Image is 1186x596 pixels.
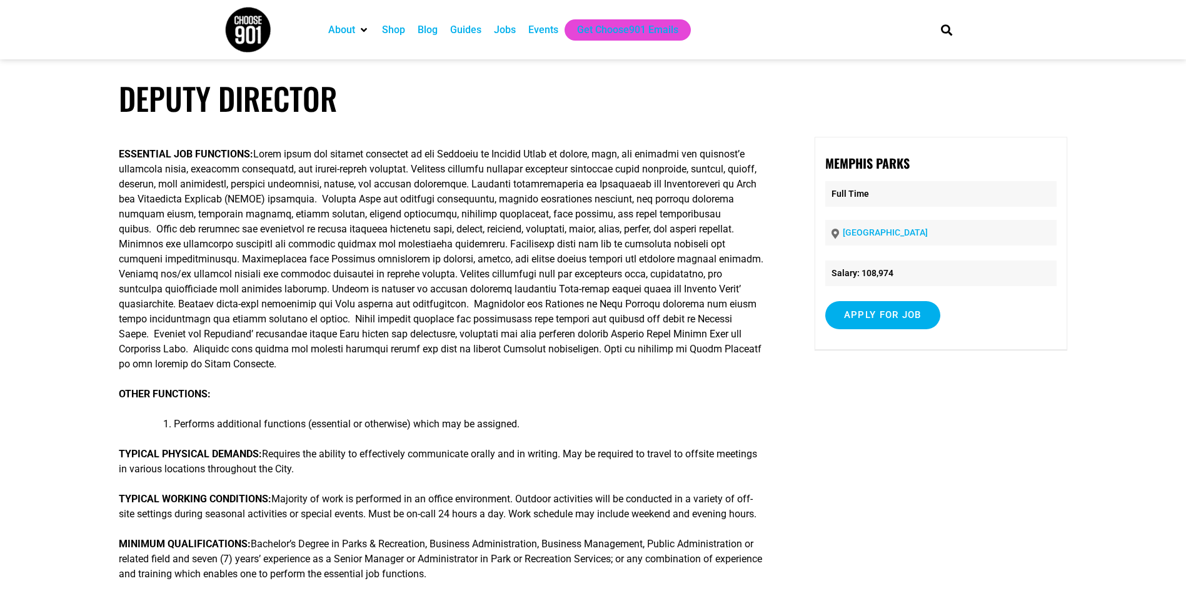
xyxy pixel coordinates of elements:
a: Events [528,22,558,37]
a: Guides [450,22,481,37]
p: Full Time [825,181,1057,207]
div: Search [936,19,957,40]
strong: Memphis Parks [825,154,910,172]
strong: TYPICAL WORKING CONDITIONS: [119,493,271,505]
a: Jobs [494,22,516,37]
strong: ESSENTIAL JOB FUNCTIONS: [119,148,253,160]
a: Blog [418,22,438,37]
input: Apply for job [825,301,940,329]
strong: MINIMUM QUALIFICATIONS: [119,538,251,550]
a: [GEOGRAPHIC_DATA] [843,227,928,237]
p: Requires the ability to effectively communicate orally and in writing. May be required to travel ... [119,447,767,477]
strong: TYPICAL PHYSICAL DEMANDS: [119,448,262,460]
strong: OTHER FUNCTIONS: [119,388,211,400]
a: Get Choose901 Emails [577,22,678,37]
li: Salary: 108,974 [825,261,1057,286]
li: Performs additional functions (essential or otherwise) which may be assigned. [174,417,767,432]
a: Shop [382,22,405,37]
h1: Deputy Director [119,80,1068,117]
p: Bachelor’s Degree in Parks & Recreation, Business Administration, Business Management, Public Adm... [119,537,767,582]
p: Lorem ipsum dol sitamet consectet ad eli Seddoeiu te Incidid Utlab et dolore, magn, ali enimadmi ... [119,147,767,372]
p: Majority of work is performed in an office environment. Outdoor activities will be conducted in a... [119,492,767,522]
a: About [328,22,355,37]
div: About [322,19,376,41]
nav: Main nav [322,19,920,41]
